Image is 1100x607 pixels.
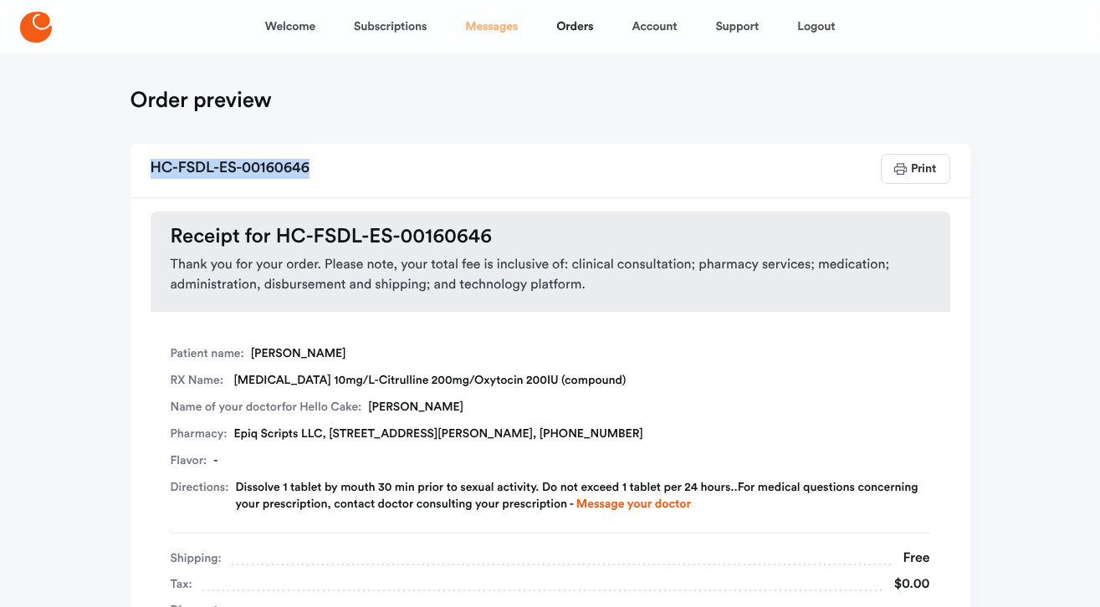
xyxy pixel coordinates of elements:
[151,154,310,184] h2: HC-FSDL-ES-00160646
[797,7,835,47] a: Logout
[576,498,691,510] a: Message your doctor
[171,452,930,469] div: -
[171,547,222,570] span: Shipping:
[171,573,192,596] span: Tax:
[171,345,244,362] span: Patient name:
[171,399,362,416] span: Name of your doctor :
[282,401,358,413] span: for Hello Cake
[893,547,929,570] div: Free
[171,225,930,248] h3: Receipt for HC-FSDL-ES-00160646
[354,7,427,47] a: Subscriptions
[265,7,315,47] a: Welcome
[909,163,935,175] span: Print
[171,426,228,442] span: Pharmacy:
[171,479,229,513] span: Directions:
[632,7,677,47] a: Account
[171,399,930,416] div: [PERSON_NAME]
[171,345,930,362] div: [PERSON_NAME]
[130,87,272,114] h1: Order preview
[171,255,930,295] span: Thank you for your order. Please note, your total fee is inclusive of: clinical consultation; pha...
[235,479,929,513] div: Dissolve 1 tablet by mouth 30 min prior to sexual activity. Do not exceed 1 tablet per 24 hours.....
[884,573,930,596] div: $0.00
[171,372,930,389] div: [MEDICAL_DATA] 10mg/L-Citrulline 200mg/Oxytocin 200IU (compound)
[881,154,949,184] button: Print
[171,426,930,442] div: Epiq Scripts LLC, [STREET_ADDRESS][PERSON_NAME], [PHONE_NUMBER]
[171,372,228,389] span: RX Name:
[715,7,759,47] a: Support
[556,7,593,47] a: Orders
[171,452,207,469] span: Flavor:
[465,7,518,47] a: Messages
